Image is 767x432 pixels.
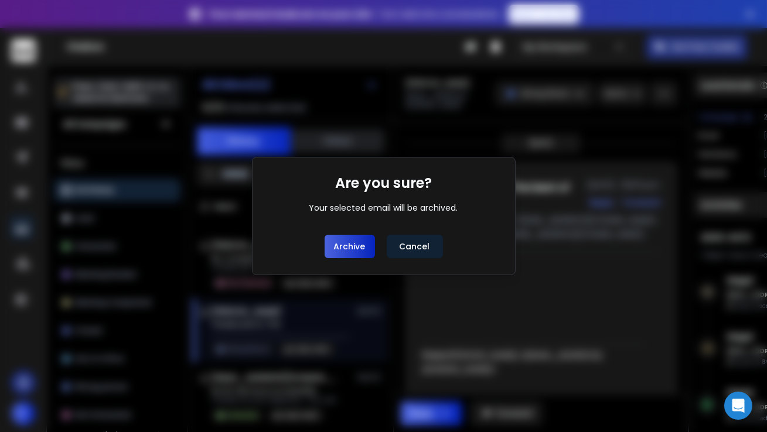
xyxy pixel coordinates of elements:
button: Cancel [387,235,443,258]
div: Open Intercom Messenger [724,392,752,420]
div: Your selected email will be archived. [309,202,458,214]
p: archive [334,241,366,252]
h1: Are you sure? [335,174,432,193]
button: archive [325,235,375,258]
